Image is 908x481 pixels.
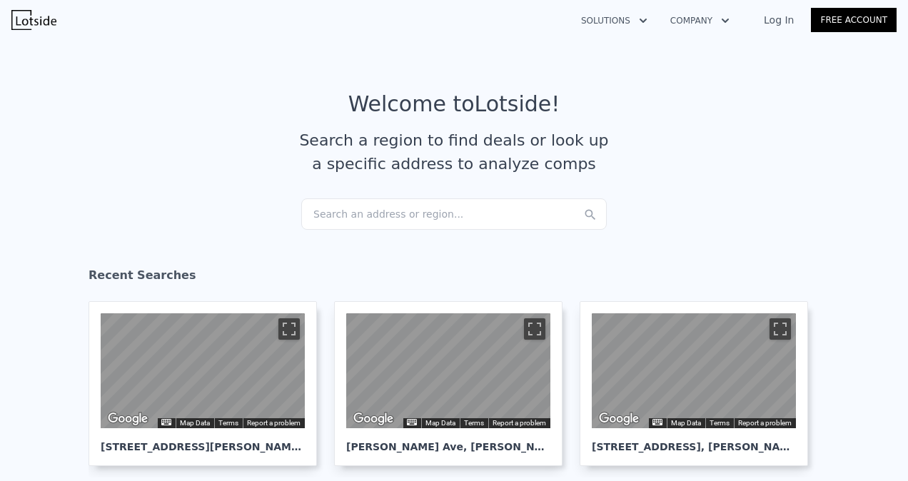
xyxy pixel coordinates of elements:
a: Report a problem [493,419,546,427]
div: [PERSON_NAME] Ave , [PERSON_NAME] [346,428,550,454]
div: [STREET_ADDRESS] , [PERSON_NAME] [592,428,796,454]
a: Report a problem [738,419,792,427]
div: Map [346,313,550,428]
button: Keyboard shortcuts [161,419,171,425]
div: Street View [346,313,550,428]
div: Welcome to Lotside ! [348,91,560,117]
button: Map Data [425,418,455,428]
button: Company [659,8,741,34]
button: Solutions [570,8,659,34]
div: Search a region to find deals or look up a specific address to analyze comps [294,128,614,176]
a: Log In [747,13,811,27]
div: Street View [592,313,796,428]
a: Terms (opens in new tab) [218,419,238,427]
button: Keyboard shortcuts [652,419,662,425]
button: Map Data [180,418,210,428]
a: Open this area in Google Maps (opens a new window) [595,410,642,428]
div: Search an address or region... [301,198,607,230]
button: Toggle fullscreen view [770,318,791,340]
a: Open this area in Google Maps (opens a new window) [104,410,151,428]
div: [STREET_ADDRESS][PERSON_NAME] , Scranton [101,428,305,454]
div: Map [592,313,796,428]
button: Keyboard shortcuts [407,419,417,425]
button: Toggle fullscreen view [278,318,300,340]
div: Street View [101,313,305,428]
img: Google [104,410,151,428]
img: Google [350,410,397,428]
a: Terms (opens in new tab) [710,419,730,427]
div: Map [101,313,305,428]
a: Map [STREET_ADDRESS], [PERSON_NAME] [580,301,819,466]
a: Free Account [811,8,897,32]
a: Map [PERSON_NAME] Ave, [PERSON_NAME] [334,301,574,466]
img: Google [595,410,642,428]
a: Terms (opens in new tab) [464,419,484,427]
div: Recent Searches [89,255,819,301]
a: Report a problem [247,419,301,427]
a: Map [STREET_ADDRESS][PERSON_NAME], Scranton [89,301,328,466]
img: Lotside [11,10,56,30]
button: Map Data [671,418,701,428]
button: Toggle fullscreen view [524,318,545,340]
a: Open this area in Google Maps (opens a new window) [350,410,397,428]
